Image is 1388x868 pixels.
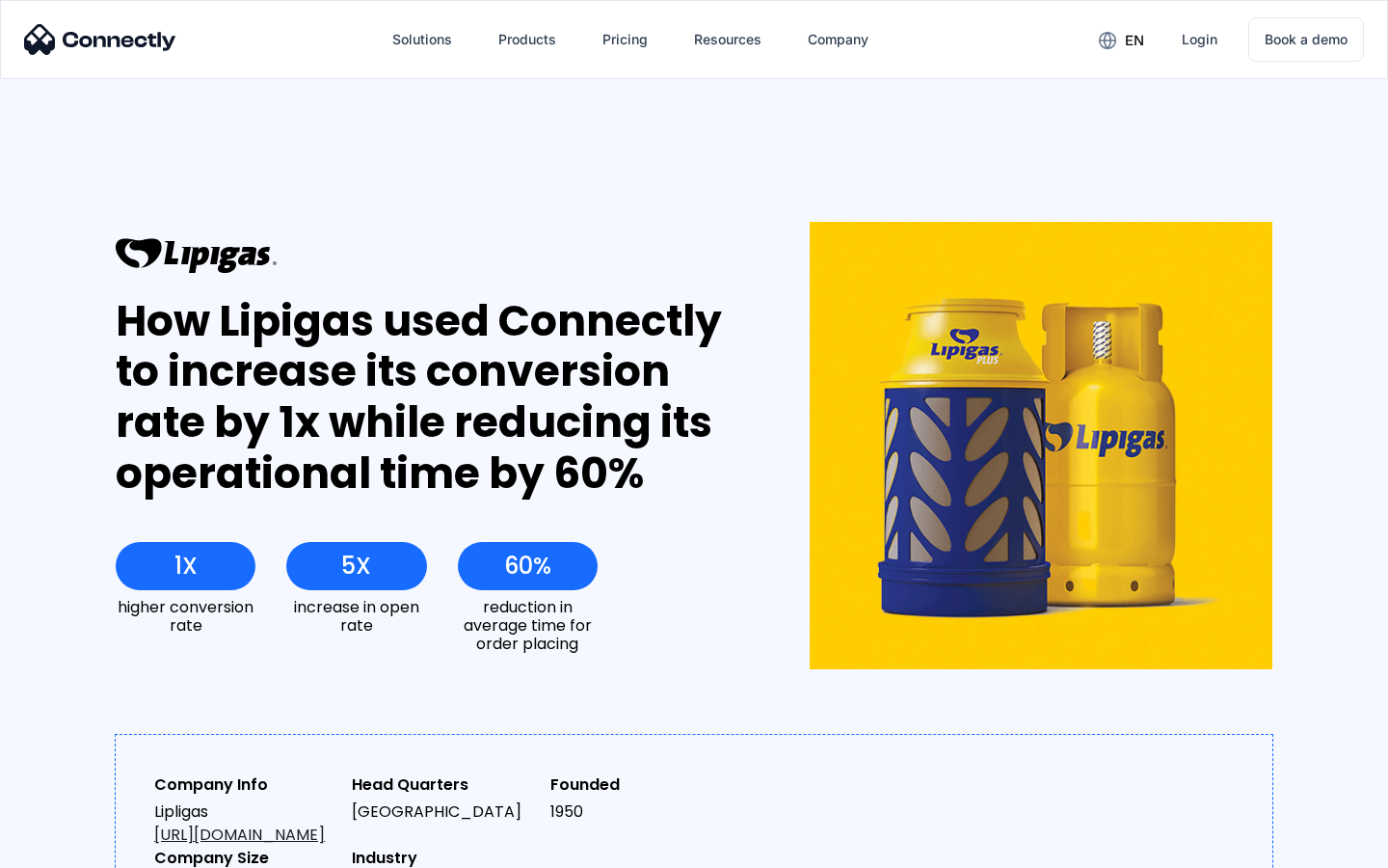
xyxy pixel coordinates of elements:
div: [GEOGRAPHIC_DATA] [352,800,534,824]
div: Company Info [154,773,336,797]
div: Solutions [377,16,467,63]
div: Login [1182,26,1217,53]
div: 1950 [550,800,733,824]
div: en [1083,25,1159,54]
div: 60% [504,553,551,580]
div: Products [498,26,556,53]
div: Founded [550,773,733,797]
div: reduction in average time for order placing [458,598,598,654]
ul: Language list [39,834,116,861]
div: How Lipigas used Connectly to increase its conversion rate by 1x while reducing its operational t... [116,296,739,500]
div: Lipligas [154,800,336,847]
a: Login [1166,16,1233,63]
div: Products [483,16,572,63]
aside: Language selected: English [19,834,116,861]
a: [URL][DOMAIN_NAME] [154,824,325,846]
a: Pricing [587,16,663,63]
div: Head Quarters [352,773,534,797]
div: increase in open rate [286,598,426,635]
div: Company [792,16,884,63]
img: Connectly Logo [24,24,176,55]
div: 5X [341,553,371,580]
div: Solutions [392,26,452,53]
div: en [1125,27,1144,54]
div: Pricing [602,26,648,53]
div: Company [808,26,868,53]
a: Book a demo [1248,17,1364,62]
div: 1X [174,553,198,580]
div: higher conversion rate [116,598,255,635]
div: Resources [694,26,761,53]
div: Resources [679,16,777,63]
